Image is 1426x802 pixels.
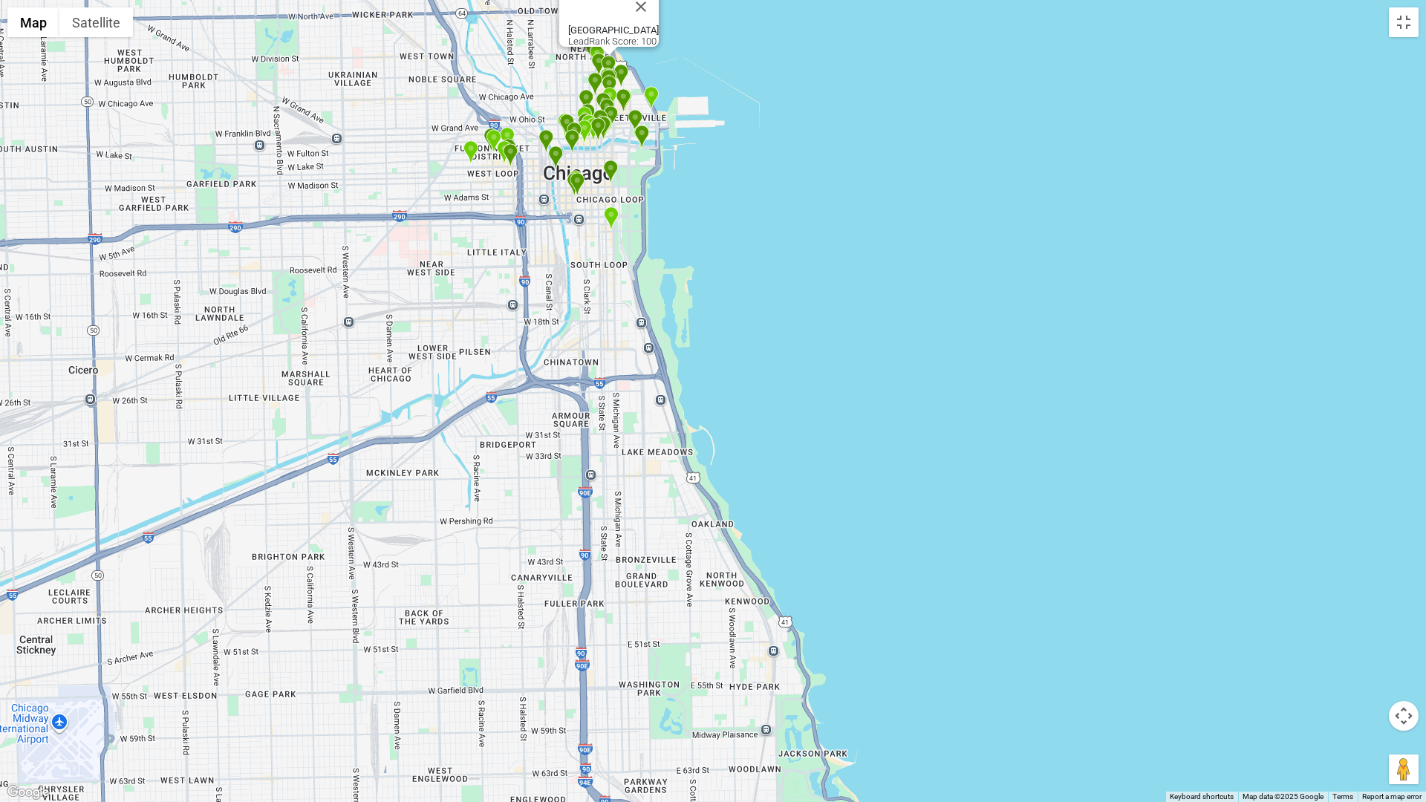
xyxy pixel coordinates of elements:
[1170,792,1234,802] button: Keyboard shortcuts
[1389,701,1419,731] button: Map camera controls
[1332,792,1353,801] a: Terms (opens in new tab)
[634,125,650,149] div: The Residences at The St. Regis Chicago
[1243,792,1324,801] span: Map data ©2025 Google
[628,109,643,134] div: Loews Chicago Hotel
[633,125,648,149] div: The St. Regis Chicago
[1389,754,1419,784] button: Drag Pegman onto the map to open Street View
[1362,792,1422,801] a: Report a map error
